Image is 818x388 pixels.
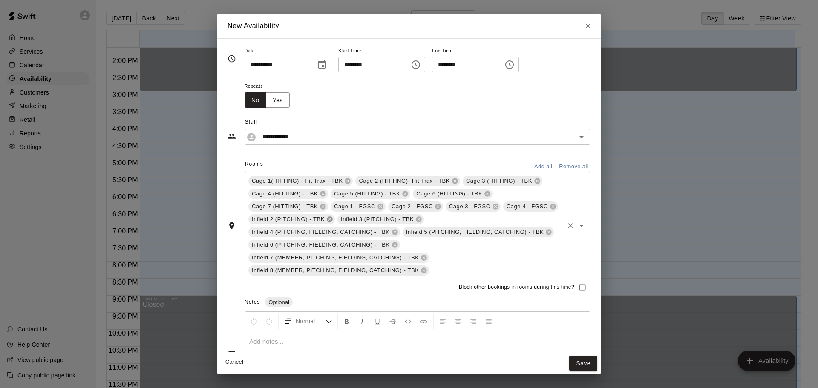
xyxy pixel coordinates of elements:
span: Infield 7 (MEMBER, PITCHING, FIELDING, CATCHING) - TBK [248,253,422,262]
button: Right Align [466,313,481,329]
span: Start Time [338,46,425,57]
span: Cage 1(HITTING) - Hit Trax - TBK [248,177,346,185]
div: Cage 3 - FGSC [446,201,501,212]
div: Cage 4 - FGSC [503,201,558,212]
span: Infield 2 (PITCHING) - TBK [248,215,328,224]
div: Cage 1(HITTING) - Hit Trax - TBK [248,176,353,186]
button: Format Strikethrough [386,313,400,329]
span: Cage 2 - FGSC [388,202,436,211]
button: Clear [565,220,576,232]
div: Infield 2 (PITCHING) - TBK [248,214,335,224]
div: Cage 1 - FGSC [331,201,386,212]
span: Infield 8 (MEMBER, PITCHING, FIELDING, CATCHING) - TBK [248,266,422,275]
span: Cage 3 (HITTING) - TBK [463,177,536,185]
button: Save [569,356,597,371]
button: Choose date, selected date is Sep 17, 2025 [314,56,331,73]
button: Yes [266,92,290,108]
div: Infield 5 (PITCHING, FIELDING, CATCHING) - TBK [403,227,554,237]
div: Infield 3 (PITCHING) - TBK [337,214,424,224]
span: Repeats [245,81,297,92]
div: outlined button group [245,92,290,108]
button: Add all [530,160,557,173]
button: Insert Link [416,313,431,329]
button: Cancel [221,356,248,369]
div: Infield 6 (PITCHING, FIELDING, CATCHING) - TBK [248,240,400,250]
span: Cage 2 (HITTING)- Hit Trax - TBK [355,177,453,185]
button: Justify Align [481,313,496,329]
span: Infield 5 (PITCHING, FIELDING, CATCHING) - TBK [403,228,547,236]
span: Infield 4 (PITCHING, FIELDING, CATCHING) - TBK [248,228,393,236]
div: Infield 7 (MEMBER, PITCHING, FIELDING, CATCHING) - TBK [248,253,429,263]
span: Cage 4 - FGSC [503,202,551,211]
button: Format Bold [340,313,354,329]
span: Staff [245,115,590,129]
span: Normal [296,317,325,325]
button: Left Align [435,313,450,329]
button: Insert Code [401,313,415,329]
button: Redo [262,313,277,329]
div: Infield 8 (MEMBER, PITCHING, FIELDING, CATCHING) - TBK [248,265,429,276]
button: Undo [247,313,261,329]
span: Cage 4 (HITTING) - TBK [248,190,321,198]
div: Cage 2 (HITTING)- Hit Trax - TBK [355,176,460,186]
span: Infield 3 (PITCHING) - TBK [337,215,417,224]
span: Rooms [245,161,263,167]
span: Block other bookings in rooms during this time? [459,283,574,292]
svg: Timing [228,55,236,63]
span: Infield 6 (PITCHING, FIELDING, CATCHING) - TBK [248,241,393,249]
span: Notes [245,299,260,305]
div: Cage 3 (HITTING) - TBK [463,176,542,186]
div: Cage 6 (HITTING) - TBK [413,189,493,199]
button: Close [580,18,596,34]
button: Remove all [557,160,590,173]
button: Open [576,220,588,232]
button: No [245,92,266,108]
div: Cage 4 (HITTING) - TBK [248,189,328,199]
button: Open [576,131,588,143]
button: Formatting Options [280,313,336,329]
svg: Rooms [228,221,236,230]
span: Cage 3 - FGSC [446,202,494,211]
span: Optional [265,299,292,305]
span: Cage 1 - FGSC [331,202,379,211]
div: Cage 5 (HITTING) - TBK [331,189,410,199]
span: Cage 6 (HITTING) - TBK [413,190,486,198]
span: Cage 5 (HITTING) - TBK [331,190,403,198]
div: Cage 7 (HITTING) - TBK [248,201,328,212]
button: Center Align [451,313,465,329]
button: Choose time, selected time is 8:00 PM [501,56,518,73]
div: Infield 4 (PITCHING, FIELDING, CATCHING) - TBK [248,227,400,237]
div: Cage 2 - FGSC [388,201,443,212]
button: Format Italics [355,313,369,329]
span: End Time [432,46,519,57]
button: Choose time, selected time is 5:30 PM [407,56,424,73]
button: Format Underline [370,313,385,329]
span: Cage 7 (HITTING) - TBK [248,202,321,211]
svg: Staff [228,132,236,141]
svg: Notes [228,349,236,358]
span: Date [245,46,331,57]
h6: New Availability [228,20,279,32]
